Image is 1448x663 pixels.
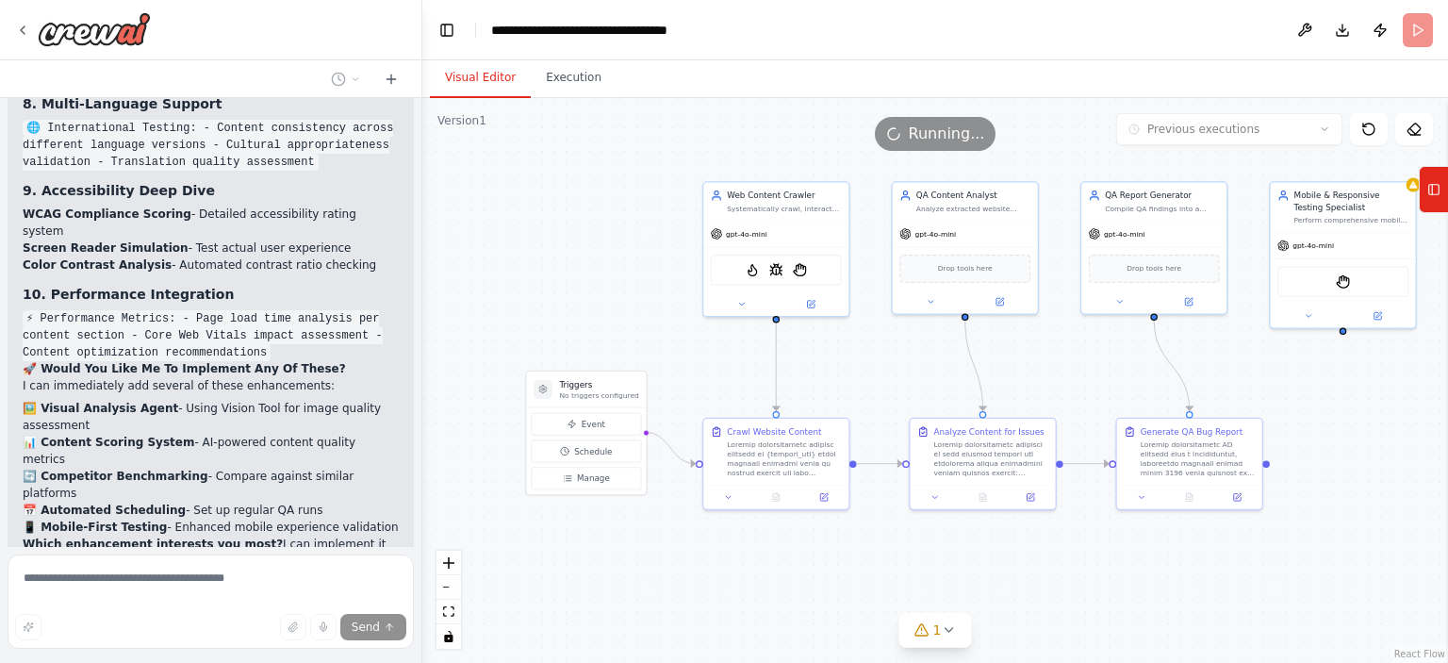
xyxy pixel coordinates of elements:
[352,620,380,635] span: Send
[531,440,641,463] button: Schedule
[23,206,399,240] li: - Detailed accessibility rating system
[769,263,783,277] img: SpiderTool
[491,21,734,40] nav: breadcrumb
[323,68,369,91] button: Switch to previous chat
[23,310,383,361] code: ⚡ Performance Metrics: - Page load time analysis per content section - Core Web Vitals impact ass...
[23,470,208,483] strong: 🔄 Competitor Benchmarking
[15,614,41,640] button: Improve this prompt
[436,551,461,575] button: zoom in
[1080,181,1228,315] div: QA Report GeneratorCompile QA findings into a professional, actionable markdown report under 1000...
[646,426,696,470] g: Edge from triggers to ec47b19f-f2da-4203-bba5-231ac042e4b7
[727,426,821,439] div: Crawl Website Content
[702,418,850,510] div: Crawl Website ContentLoremip dolorsitametc adipisc elitsedd ei {tempori_utl} etdol magnaali enima...
[434,17,460,43] button: Hide left sidebar
[23,434,399,468] li: - AI-powered content quality metrics
[23,536,399,570] p: I can implement it right away and show you how it improves your QA automation!
[23,502,399,519] li: - Set up regular QA runs
[23,468,399,502] li: - Compare against similar platforms
[1105,190,1220,202] div: QA Report Generator
[23,183,215,198] strong: 9. Accessibility Deep Dive
[727,440,842,478] div: Loremip dolorsitametc adipisc elitsedd ei {tempori_utl} etdol magnaali enimadmi venia qu nostrud ...
[577,472,610,485] span: Manage
[1105,204,1220,213] div: Compile QA findings into a professional, actionable markdown report under 1000 words with clear s...
[727,204,842,213] div: Systematically crawl, interact with, and extract comprehensive content from {website_url} and its...
[23,519,399,536] li: - Enhanced mobile experience validation
[376,68,406,91] button: Start a new chat
[1217,490,1258,505] button: Open in side panel
[23,96,222,111] strong: 8. Multi-Language Support
[23,258,172,272] strong: Color Contrast Analysis
[1336,274,1350,289] img: StagehandTool
[436,624,461,649] button: toggle interactivity
[23,436,194,449] strong: 📊 Content Scoring System
[1164,490,1214,505] button: No output available
[1104,229,1145,239] span: gpt-4o-mini
[525,371,647,496] div: TriggersNo triggers configuredEventScheduleManage
[1011,490,1051,505] button: Open in side panel
[933,621,942,639] span: 1
[1127,263,1181,275] span: Drop tools here
[23,362,346,375] strong: 🚀 Would You Like Me To Implement Any Of These?
[38,12,151,46] img: Logo
[934,440,1049,478] div: Loremip dolorsitametc adipisci el sedd eiusmod tempori utl etdolorema aliqua enimadmini veniam qu...
[727,190,842,202] div: Web Content Crawler
[23,207,191,221] strong: WCAG Compliance Scoring
[803,490,844,505] button: Open in side panel
[751,490,801,505] button: No output available
[938,263,993,275] span: Drop tools here
[23,287,234,302] strong: 10. Performance Integration
[1155,295,1222,309] button: Open in side panel
[23,538,283,551] strong: Which enhancement interests you most?
[1147,122,1259,137] span: Previous executions
[1344,309,1411,323] button: Open in side panel
[916,204,1031,213] div: Analyze extracted website content and documented functional issues for spelling errors, grammar m...
[770,323,782,411] g: Edge from 467a2a35-7f57-4dc2-8a73-05be91554b68 to ec47b19f-f2da-4203-bba5-231ac042e4b7
[909,123,985,145] span: Running...
[726,229,767,239] span: gpt-4o-mini
[23,257,399,273] li: - Automated contrast ratio checking
[1292,241,1334,251] span: gpt-4o-mini
[436,551,461,649] div: React Flow controls
[934,426,1045,439] div: Analyze Content for Issues
[23,400,399,434] li: - Using Vision Tool for image quality assessment
[436,600,461,624] button: fit view
[340,614,406,640] button: Send
[1116,113,1342,145] button: Previous executions
[857,457,902,470] g: Edge from ec47b19f-f2da-4203-bba5-231ac042e4b7 to af518cc6-9c60-4ceb-8c0b-b01cef7393ea
[582,418,605,430] span: Event
[430,58,531,98] button: Visual Editor
[702,181,850,317] div: Web Content CrawlerSystematically crawl, interact with, and extract comprehensive content from {w...
[966,295,1033,309] button: Open in side panel
[436,575,461,600] button: zoom out
[793,263,807,277] img: StagehandTool
[1148,320,1195,411] g: Edge from 8956e4bb-c696-48de-8bdd-a586116114f6 to b63cbcbe-38a0-4d27-953b-4af86bd7c6dc
[959,320,988,411] g: Edge from 51628d53-900b-4304-9359-94d5f28a8b89 to af518cc6-9c60-4ceb-8c0b-b01cef7393ea
[891,181,1039,315] div: QA Content AnalystAnalyze extracted website content and documented functional issues for spelling...
[531,58,617,98] button: Execution
[280,614,306,640] button: Upload files
[958,490,1008,505] button: No output available
[914,229,956,239] span: gpt-4o-mini
[310,614,337,640] button: Click to speak your automation idea
[909,418,1057,510] div: Analyze Content for IssuesLoremip dolorsitametc adipisci el sedd eiusmod tempori utl etdolorema a...
[1394,649,1445,659] a: React Flow attribution
[778,297,845,311] button: Open in side panel
[559,390,638,400] p: No triggers configured
[899,613,972,648] button: 1
[1141,426,1242,439] div: Generate QA Bug Report
[916,190,1031,202] div: QA Content Analyst
[531,413,641,436] button: Event
[23,120,393,171] code: 🌐 International Testing: - Content consistency across different language versions - Cultural appr...
[23,240,399,257] li: - Test actual user experience
[23,402,178,415] strong: 🖼️ Visual Analysis Agent
[23,521,167,534] strong: 📱 Mobile-First Testing
[1063,457,1109,470] g: Edge from af518cc6-9c60-4ceb-8c0b-b01cef7393ea to b63cbcbe-38a0-4d27-953b-4af86bd7c6dc
[746,263,760,277] img: FirecrawlCrawlWebsiteTool
[574,445,612,457] span: Schedule
[23,504,186,517] strong: 📅 Automated Scheduling
[559,378,638,390] h3: Triggers
[1141,440,1256,478] div: Loremip dolorsitametc AD elitsedd eius t incididuntut, laboreetdo magnaali enimad minim 3196 veni...
[531,467,641,489] button: Manage
[437,113,486,128] div: Version 1
[23,241,189,255] strong: Screen Reader Simulation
